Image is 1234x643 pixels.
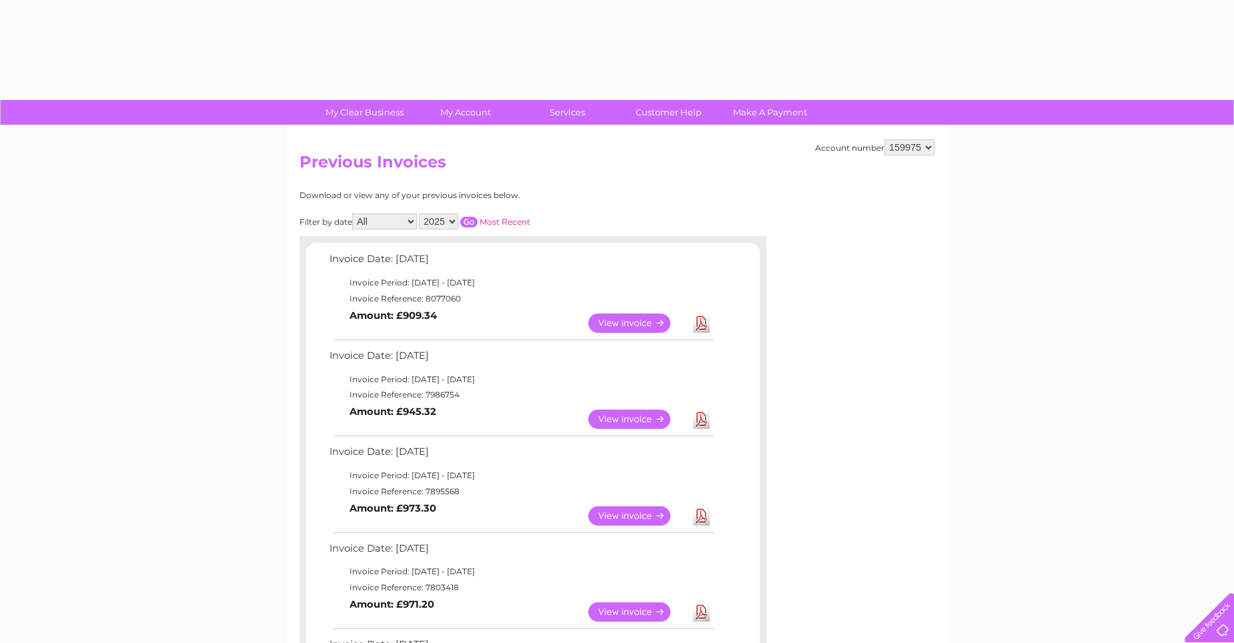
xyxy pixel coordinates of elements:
[326,443,716,468] td: Invoice Date: [DATE]
[693,313,710,333] a: Download
[326,540,716,564] td: Invoice Date: [DATE]
[693,410,710,429] a: Download
[299,191,650,200] div: Download or view any of your previous invoices below.
[715,100,825,125] a: Make A Payment
[614,100,724,125] a: Customer Help
[411,100,521,125] a: My Account
[512,100,622,125] a: Services
[326,484,716,500] td: Invoice Reference: 7895568
[326,291,716,307] td: Invoice Reference: 8077060
[350,309,437,321] b: Amount: £909.34
[326,564,716,580] td: Invoice Period: [DATE] - [DATE]
[299,213,650,229] div: Filter by date
[350,406,436,418] b: Amount: £945.32
[588,506,686,526] a: View
[588,410,686,429] a: View
[815,139,935,155] div: Account number
[350,502,436,514] b: Amount: £973.30
[326,275,716,291] td: Invoice Period: [DATE] - [DATE]
[326,250,716,275] td: Invoice Date: [DATE]
[326,387,716,403] td: Invoice Reference: 7986754
[350,598,434,610] b: Amount: £971.20
[310,100,420,125] a: My Clear Business
[480,217,530,227] a: Most Recent
[588,313,686,333] a: View
[326,372,716,388] td: Invoice Period: [DATE] - [DATE]
[693,602,710,622] a: Download
[588,602,686,622] a: View
[326,347,716,372] td: Invoice Date: [DATE]
[299,153,935,178] h2: Previous Invoices
[326,580,716,596] td: Invoice Reference: 7803418
[326,468,716,484] td: Invoice Period: [DATE] - [DATE]
[693,506,710,526] a: Download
